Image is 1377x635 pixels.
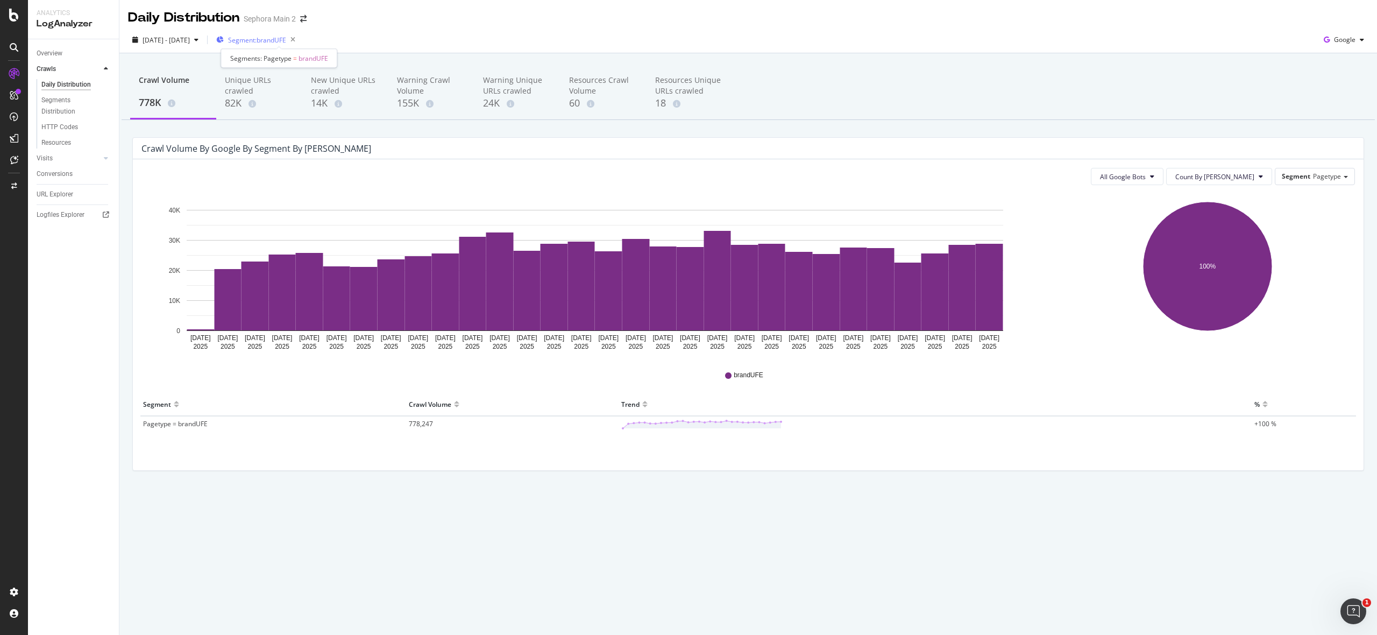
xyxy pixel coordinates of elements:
div: A chart. [141,194,1049,355]
div: % [1254,396,1260,413]
a: URL Explorer [37,189,111,200]
text: [DATE] [326,334,347,342]
div: Daily Distribution [128,9,239,27]
text: 2025 [737,343,752,350]
div: 155K [397,96,466,110]
div: Crawl Volume by google by Segment by [PERSON_NAME] [141,143,371,154]
text: 2025 [819,343,833,350]
text: 2025 [628,343,643,350]
text: [DATE] [245,334,265,342]
span: Segment: brandUFE [228,36,286,45]
text: [DATE] [299,334,320,342]
text: 2025 [764,343,779,350]
button: Segment:brandUFE [212,31,300,48]
text: [DATE] [353,334,374,342]
button: [DATE] - [DATE] [128,31,203,48]
text: 20K [169,267,180,274]
text: 100% [1199,263,1216,270]
text: [DATE] [870,334,891,342]
div: Unique URLs crawled [225,75,294,96]
span: Pagetype [1313,172,1341,181]
div: 18 [655,96,724,110]
span: Segment [1282,172,1310,181]
text: 2025 [683,343,698,350]
div: Trend [621,396,640,413]
text: 2025 [982,343,997,350]
div: Crawls [37,63,56,75]
div: Conversions [37,168,73,180]
text: 2025 [601,343,616,350]
div: 778K [139,96,208,110]
text: 2025 [221,343,235,350]
text: [DATE] [408,334,428,342]
div: Daily Distribution [41,79,91,90]
div: Sephora Main 2 [244,13,296,24]
a: Resources [41,137,111,149]
div: Resources [41,137,71,149]
text: [DATE] [381,334,401,342]
div: Crawl Volume [409,396,451,413]
text: [DATE] [598,334,619,342]
text: 0 [176,327,180,335]
text: [DATE] [680,334,700,342]
text: 2025 [493,343,507,350]
span: Count By Day [1175,172,1254,181]
a: Logfiles Explorer [37,209,111,221]
div: HTTP Codes [41,122,78,133]
a: Daily Distribution [41,79,111,90]
text: 2025 [275,343,289,350]
text: [DATE] [272,334,293,342]
text: [DATE] [925,334,945,342]
text: [DATE] [816,334,836,342]
span: 778,247 [409,419,433,428]
a: HTTP Codes [41,122,111,133]
a: Segments Distribution [41,95,111,117]
span: +100 % [1254,419,1276,428]
div: Visits [37,153,53,164]
span: Pagetype = brandUFE [143,419,208,428]
text: [DATE] [898,334,918,342]
text: [DATE] [734,334,755,342]
span: = [293,54,297,63]
text: 2025 [384,343,398,350]
text: 2025 [411,343,425,350]
div: LogAnalyzer [37,18,110,30]
div: Resources Crawl Volume [569,75,638,96]
text: [DATE] [653,334,673,342]
span: brandUFE [299,54,328,63]
a: Conversions [37,168,111,180]
text: [DATE] [435,334,456,342]
text: 40K [169,207,180,214]
span: All Google Bots [1100,172,1146,181]
text: 2025 [357,343,371,350]
text: 2025 [302,343,317,350]
text: [DATE] [517,334,537,342]
text: [DATE] [789,334,809,342]
div: A chart. [1060,194,1355,355]
text: 2025 [656,343,670,350]
text: [DATE] [571,334,592,342]
a: Crawls [37,63,101,75]
div: Logfiles Explorer [37,209,84,221]
text: 2025 [874,343,888,350]
button: Google [1319,31,1368,48]
text: 2025 [846,343,861,350]
a: Overview [37,48,111,59]
text: [DATE] [463,334,483,342]
text: [DATE] [190,334,211,342]
div: Crawl Volume [139,75,208,95]
div: 60 [569,96,638,110]
div: Resources Unique URLs crawled [655,75,724,96]
text: [DATE] [762,334,782,342]
text: [DATE] [952,334,973,342]
text: 30K [169,237,180,244]
text: [DATE] [217,334,238,342]
span: [DATE] - [DATE] [143,36,190,45]
span: 1 [1362,598,1371,607]
div: arrow-right-arrow-left [300,15,307,23]
span: Google [1334,35,1355,44]
div: URL Explorer [37,189,73,200]
div: 24K [483,96,552,110]
text: 10K [169,297,180,305]
button: Count By [PERSON_NAME] [1166,168,1272,185]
